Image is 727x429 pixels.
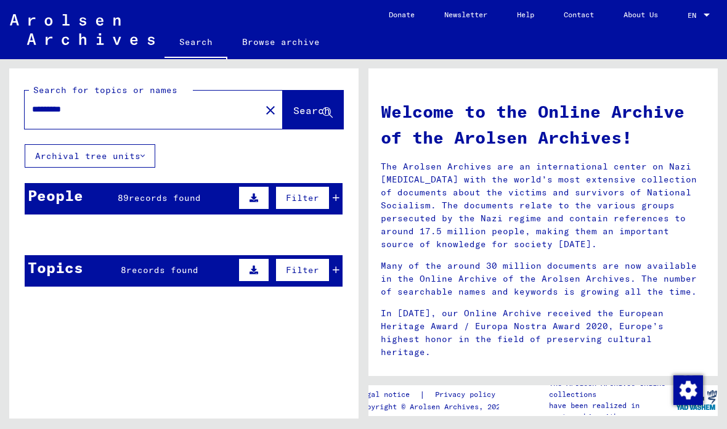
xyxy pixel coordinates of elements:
[129,192,201,203] span: records found
[381,259,705,298] p: Many of the around 30 million documents are now available in the Online Archive of the Arolsen Ar...
[28,184,83,206] div: People
[381,307,705,359] p: In [DATE], our Online Archive received the European Heritage Award / Europa Nostra Award 2020, Eu...
[673,375,703,405] img: Change consent
[263,103,278,118] mat-icon: close
[283,91,343,129] button: Search
[286,192,319,203] span: Filter
[293,104,330,116] span: Search
[358,401,510,412] p: Copyright © Arolsen Archives, 2021
[381,99,705,150] h1: Welcome to the Online Archive of the Arolsen Archives!
[227,27,335,57] a: Browse archive
[381,160,705,251] p: The Arolsen Archives are an international center on Nazi [MEDICAL_DATA] with the world’s most ext...
[549,400,674,422] p: have been realized in partnership with
[358,388,420,401] a: Legal notice
[275,258,330,282] button: Filter
[425,388,510,401] a: Privacy policy
[258,97,283,122] button: Clear
[286,264,319,276] span: Filter
[688,11,701,20] span: EN
[275,186,330,210] button: Filter
[33,84,177,96] mat-label: Search for topics or names
[549,378,674,400] p: The Arolsen Archives online collections
[10,14,155,45] img: Arolsen_neg.svg
[118,192,129,203] span: 89
[164,27,227,59] a: Search
[358,388,510,401] div: |
[25,144,155,168] button: Archival tree units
